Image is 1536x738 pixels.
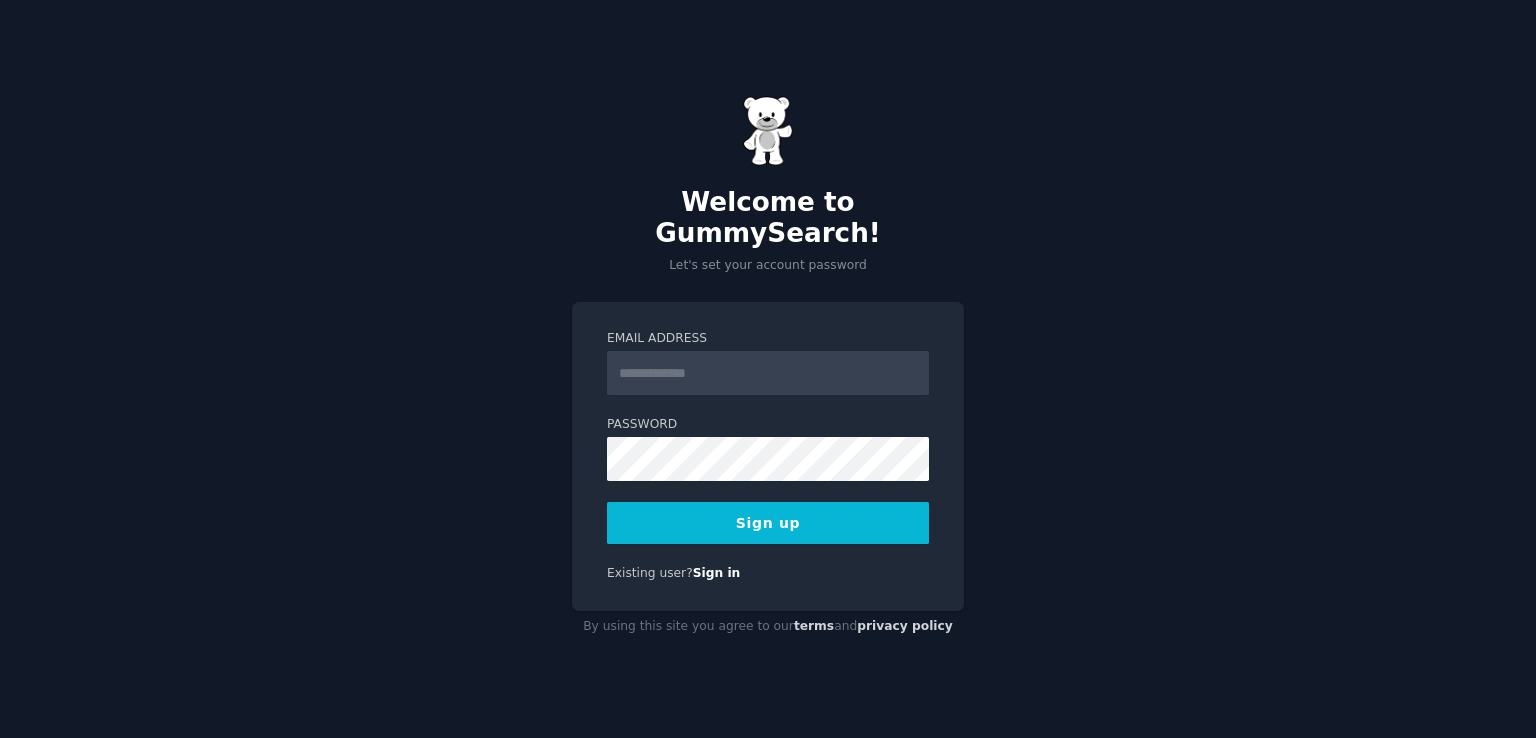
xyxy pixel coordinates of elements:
label: Password [607,416,929,434]
label: Email Address [607,330,929,348]
div: By using this site you agree to our and [572,611,964,643]
a: privacy policy [857,619,953,633]
img: Gummy Bear [743,96,793,166]
p: Let's set your account password [572,257,964,275]
span: Existing user? [607,566,693,580]
a: Sign in [693,566,741,580]
button: Sign up [607,502,929,544]
a: terms [794,619,834,633]
h2: Welcome to GummySearch! [572,187,964,250]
